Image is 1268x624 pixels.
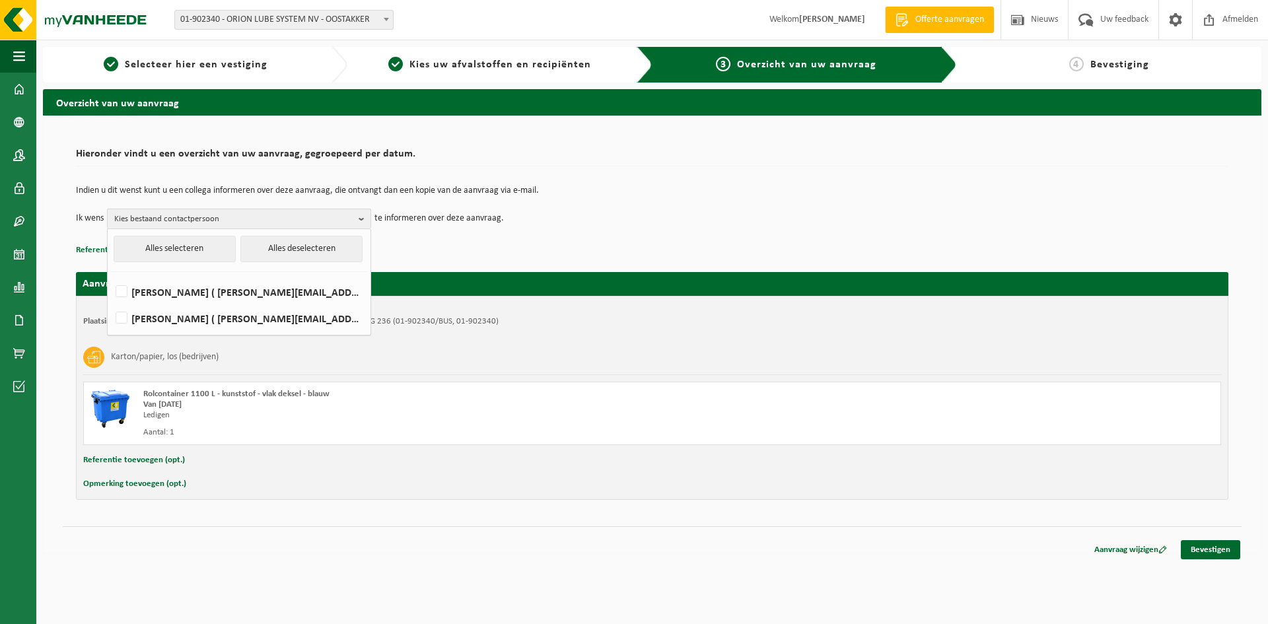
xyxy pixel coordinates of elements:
strong: Van [DATE] [143,400,182,409]
a: Aanvraag wijzigen [1084,540,1177,559]
strong: Aanvraag voor [DATE] [83,279,182,289]
button: Alles deselecteren [240,236,363,262]
div: Ledigen [143,410,705,421]
h3: Karton/papier, los (bedrijven) [111,347,219,368]
span: 01-902340 - ORION LUBE SYSTEM NV - OOSTAKKER [174,10,394,30]
span: Kies uw afvalstoffen en recipiënten [409,59,591,70]
p: Ik wens [76,209,104,228]
button: Opmerking toevoegen (opt.) [83,475,186,493]
label: [PERSON_NAME] ( [PERSON_NAME][EMAIL_ADDRESS][DOMAIN_NAME] ) [113,308,364,328]
a: Bevestigen [1181,540,1240,559]
span: 2 [388,57,403,71]
h2: Hieronder vindt u een overzicht van uw aanvraag, gegroepeerd per datum. [76,149,1228,166]
span: Selecteer hier een vestiging [125,59,267,70]
button: Referentie toevoegen (opt.) [83,452,185,469]
span: Offerte aanvragen [912,13,987,26]
span: Rolcontainer 1100 L - kunststof - vlak deksel - blauw [143,390,330,398]
a: Offerte aanvragen [885,7,994,33]
img: WB-1100-HPE-BE-01.png [90,389,130,429]
strong: Plaatsingsadres: [83,317,141,326]
span: 3 [716,57,730,71]
span: Bevestiging [1090,59,1149,70]
p: te informeren over deze aanvraag. [374,209,504,228]
strong: [PERSON_NAME] [799,15,865,24]
p: Indien u dit wenst kunt u een collega informeren over deze aanvraag, die ontvangt dan een kopie v... [76,186,1228,195]
button: Kies bestaand contactpersoon [107,209,371,228]
span: 4 [1069,57,1084,71]
h2: Overzicht van uw aanvraag [43,89,1261,115]
span: Overzicht van uw aanvraag [737,59,876,70]
a: 2Kies uw afvalstoffen en recipiënten [354,57,625,73]
label: [PERSON_NAME] ( [PERSON_NAME][EMAIL_ADDRESS][DOMAIN_NAME] ) [113,282,364,302]
button: Referentie toevoegen (opt.) [76,242,178,259]
div: Aantal: 1 [143,427,705,438]
button: Alles selecteren [114,236,236,262]
a: 1Selecteer hier een vestiging [50,57,321,73]
span: Kies bestaand contactpersoon [114,209,353,229]
span: 01-902340 - ORION LUBE SYSTEM NV - OOSTAKKER [175,11,393,29]
span: 1 [104,57,118,71]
